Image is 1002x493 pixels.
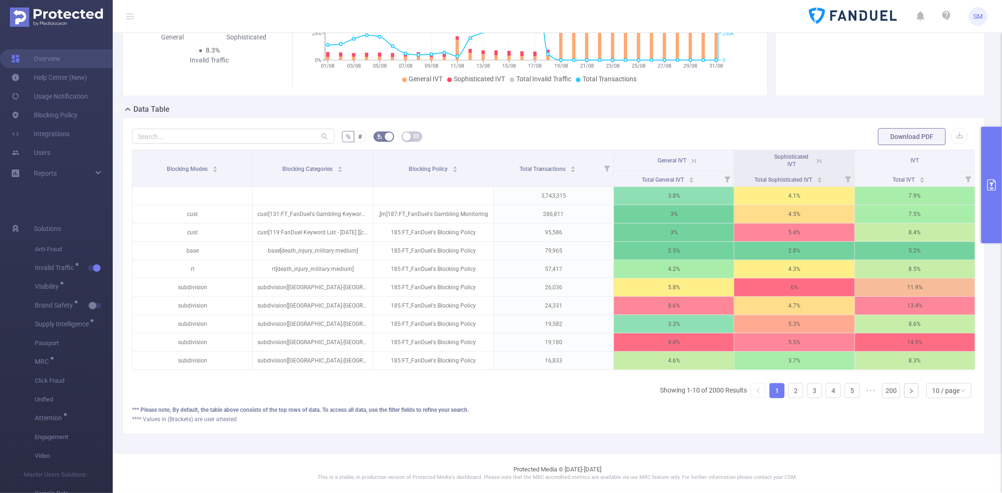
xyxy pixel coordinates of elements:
p: subdivision[[GEOGRAPHIC_DATA]-[GEOGRAPHIC_DATA]] [253,278,373,296]
tspan: 25% [312,31,321,37]
span: Attention [35,415,65,421]
span: Unified [35,390,113,409]
p: 185:FT_FanDuel's Blocking Policy [373,315,493,333]
h2: Data Table [133,104,170,115]
a: Help Center (New) [11,68,87,87]
p: 13.4% [855,297,975,315]
li: 1 [769,383,785,398]
li: 200 [882,383,900,398]
i: icon: caret-up [338,165,343,168]
p: subdivision[[GEOGRAPHIC_DATA]-[GEOGRAPHIC_DATA]] [253,333,373,351]
li: 4 [826,383,841,398]
p: 95,586 [494,223,614,241]
p: 4.2% [614,260,734,278]
p: subdivision[[GEOGRAPHIC_DATA]-[GEOGRAPHIC_DATA]] [253,352,373,370]
tspan: 31/08 [709,63,723,69]
tspan: 0% [315,57,321,63]
p: 2.8% [734,242,854,260]
i: icon: caret-down [920,179,925,182]
li: 5 [845,383,860,398]
a: 200 [883,384,900,398]
tspan: 0 [722,57,725,63]
tspan: 09/08 [425,63,438,69]
tspan: 23/08 [606,63,620,69]
p: 5.5% [734,333,854,351]
tspan: 19/08 [554,63,568,69]
input: Search... [132,129,334,144]
p: 5.3% [734,315,854,333]
div: *** Please note, By default, the table above consists of the top rows of data. To access all data... [132,406,975,414]
p: subdivision [132,297,252,315]
li: Showing 1-10 of 2000 Results [660,383,747,398]
span: Blocking Modes [167,166,209,172]
p: 185:FT_FanDuel's Blocking Policy [373,352,493,370]
p: 4.1% [734,187,854,205]
p: 4.3% [734,260,854,278]
p: 14.9% [855,333,975,351]
a: 1 [770,384,784,398]
p: 185:FT_FanDuel's Blocking Policy [373,333,493,351]
p: 5.4% [734,223,854,241]
a: Integrations [11,124,70,143]
i: icon: caret-down [817,179,822,182]
i: icon: right [909,388,914,394]
a: 2 [789,384,803,398]
span: Visibility [35,283,62,290]
tspan: 05/08 [373,63,387,69]
div: Sort [452,165,458,170]
p: 185:FT_FanDuel's Blocking Policy [373,242,493,260]
p: 24,331 [494,297,614,315]
p: 185:FT_FanDuel's Blocking Policy [373,223,493,241]
a: Blocking Policy [11,106,78,124]
div: Sort [689,176,694,181]
i: icon: caret-up [213,165,218,168]
p: 3.7% [734,352,854,370]
p: base [132,242,252,260]
tspan: 29/08 [684,63,697,69]
p: 3% [614,205,734,223]
span: Total Transactions [520,166,567,172]
li: 2 [788,383,803,398]
span: % [346,133,350,140]
div: **** Values in (Brackets) are user attested [132,415,975,424]
a: Users [11,143,50,162]
p: 5.2% [855,242,975,260]
p: 3.3% [614,315,734,333]
p: 16,833 [494,352,614,370]
i: icon: caret-up [452,165,458,168]
span: Video [35,447,113,465]
i: icon: caret-down [338,169,343,171]
a: 5 [845,384,859,398]
a: Overview [11,49,61,68]
i: icon: caret-down [213,169,218,171]
p: 19,180 [494,333,614,351]
span: General IVT [409,75,443,83]
a: 3 [808,384,822,398]
div: Sort [817,176,823,181]
span: ••• [863,383,878,398]
span: Total IVT [893,177,916,183]
a: 4 [826,384,840,398]
a: Reports [34,164,57,183]
p: rt [132,260,252,278]
span: Invalid Traffic [35,264,77,271]
p: 6% [734,278,854,296]
button: Download PDF [878,128,946,145]
p: 5.8% [614,278,734,296]
div: Sort [570,165,576,170]
tspan: 15/08 [502,63,516,69]
p: 185:FT_FanDuel's Blocking Policy [373,297,493,315]
div: Sort [919,176,925,181]
i: icon: down [960,388,966,394]
i: Filter menu [962,171,975,186]
li: Next 5 Pages [863,383,878,398]
p: 185:FT_FanDuel's Blocking Policy [373,278,493,296]
p: subdivision [132,315,252,333]
span: Passport [35,334,113,353]
p: 7.5% [855,205,975,223]
span: # [358,133,362,140]
p: 26,036 [494,278,614,296]
span: Total Transactions [583,75,637,83]
span: Total Invalid Traffic [516,75,571,83]
p: 7.9% [855,187,975,205]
